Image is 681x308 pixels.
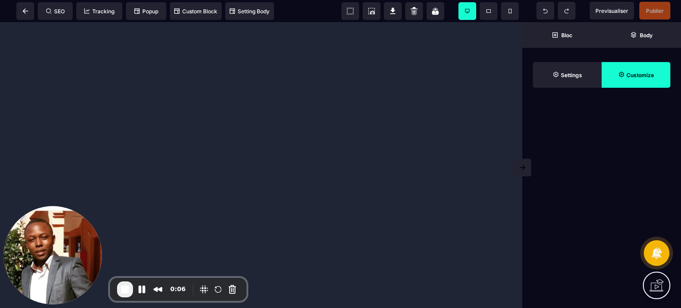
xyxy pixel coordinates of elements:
span: Open Style Manager [602,62,670,88]
span: View components [341,2,359,20]
strong: Settings [561,72,582,78]
span: Settings [533,62,602,88]
span: Preview [590,2,634,19]
span: Previsualiser [595,8,628,14]
span: Screenshot [363,2,380,20]
span: SEO [46,8,65,15]
span: Custom Block [174,8,217,15]
strong: Customize [626,72,654,78]
strong: Bloc [561,32,572,39]
span: Popup [134,8,158,15]
span: Tracking [84,8,114,15]
span: Open Layer Manager [602,22,681,48]
span: Publier [646,8,664,14]
span: Open Blocks [522,22,602,48]
strong: Body [640,32,653,39]
span: Setting Body [230,8,270,15]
